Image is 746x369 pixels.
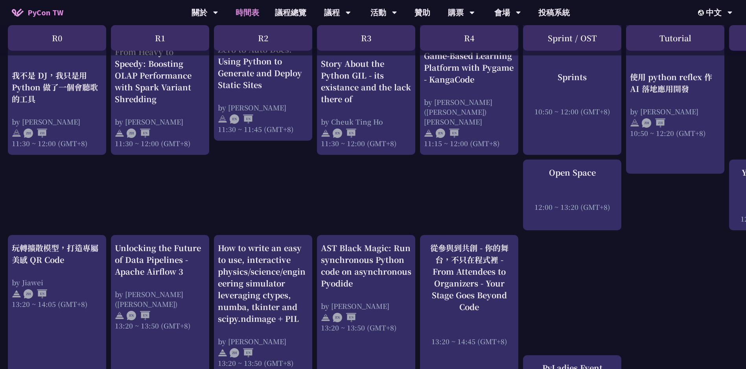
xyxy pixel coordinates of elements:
img: Home icon of PyCon TW 2025 [12,9,24,17]
img: svg+xml;base64,PHN2ZyB4bWxucz0iaHR0cDovL3d3dy53My5vcmcvMjAwMC9zdmciIHdpZHRoPSIyNCIgaGVpZ2h0PSIyNC... [12,129,21,138]
div: AST Black Magic: Run synchronous Python code on asynchronous Pyodide [321,242,411,289]
img: svg+xml;base64,PHN2ZyB4bWxucz0iaHR0cDovL3d3dy53My5vcmcvMjAwMC9zdmciIHdpZHRoPSIyNCIgaGVpZ2h0PSIyNC... [321,129,330,138]
img: svg+xml;base64,PHN2ZyB4bWxucz0iaHR0cDovL3d3dy53My5vcmcvMjAwMC9zdmciIHdpZHRoPSIyNCIgaGVpZ2h0PSIyNC... [218,348,227,358]
a: Zero to Auto Docs: Using Python to Generate and Deploy Static Sites by [PERSON_NAME] 11:30 ~ 11:4... [218,44,308,134]
a: 玩轉擴散模型，打造專屬美感 QR Code by Jiawei 13:20 ~ 14:05 (GMT+8) [12,242,102,309]
a: From Heavy to Speedy: Boosting OLAP Performance with Spark Variant Shredding by [PERSON_NAME] 11:... [115,44,205,146]
div: by [PERSON_NAME] [218,103,308,112]
img: ENEN.5a408d1.svg [436,129,459,138]
a: AST Black Magic: Run synchronous Python code on asynchronous Pyodide by [PERSON_NAME] 13:20 ~ 13:... [321,242,411,332]
a: How to write an easy to use, interactive physics/science/engineering simulator leveraging ctypes,... [218,242,308,368]
div: Unlocking the Future of Data Pipelines - Apache Airflow 3 [115,242,205,277]
div: Tutorial [626,25,724,51]
div: 從參與到共創 - 你的舞台，不只在程式裡 - From Attendees to Organizers - Your Stage Goes Beyond Code [424,242,514,313]
div: by [PERSON_NAME] ([PERSON_NAME]) [115,289,205,309]
div: 玩轉擴散模型，打造專屬美感 QR Code [12,242,102,266]
div: Story About the Python GIL - its existance and the lack there of [321,58,411,105]
div: R4 [420,25,518,51]
img: ENEN.5a408d1.svg [127,311,150,320]
a: 我不是 DJ，我只是用 Python 做了一個會聽歌的工具 by [PERSON_NAME] 11:30 ~ 12:00 (GMT+8) [12,44,102,122]
div: by [PERSON_NAME] ([PERSON_NAME]) [PERSON_NAME] [424,97,514,127]
a: Story About the Python GIL - its existance and the lack there of by Cheuk Ting Ho 11:30 ~ 12:00 (... [321,44,411,134]
div: R3 [317,25,415,51]
div: 11:30 ~ 11:45 (GMT+8) [218,124,308,134]
div: by [PERSON_NAME] [321,301,411,311]
div: Open Space [527,167,617,178]
div: Sprints [527,71,617,83]
img: ENEN.5a408d1.svg [333,313,356,322]
img: svg+xml;base64,PHN2ZyB4bWxucz0iaHR0cDovL3d3dy53My5vcmcvMjAwMC9zdmciIHdpZHRoPSIyNCIgaGVpZ2h0PSIyNC... [630,118,639,128]
span: PyCon TW [28,7,63,18]
div: Sprint / OST [523,25,621,51]
div: From Heavy to Speedy: Boosting OLAP Performance with Spark Variant Shredding [115,46,205,105]
img: ZHEN.371966e.svg [230,348,253,358]
a: Helping K-12 Students Write Their First Line of Python: Building a Game-Based Learning Platform w... [424,15,514,148]
div: 13:20 ~ 14:05 (GMT+8) [12,299,102,309]
div: R0 [8,25,106,51]
div: How to write an easy to use, interactive physics/science/engineering simulator leveraging ctypes,... [218,242,308,325]
div: 13:20 ~ 13:50 (GMT+8) [321,323,411,332]
div: 12:00 ~ 13:20 (GMT+8) [527,202,617,212]
img: svg+xml;base64,PHN2ZyB4bWxucz0iaHR0cDovL3d3dy53My5vcmcvMjAwMC9zdmciIHdpZHRoPSIyNCIgaGVpZ2h0PSIyNC... [115,311,124,320]
img: ENEN.5a408d1.svg [333,129,356,138]
img: ENEN.5a408d1.svg [230,114,253,124]
div: 11:30 ~ 12:00 (GMT+8) [12,138,102,148]
img: svg+xml;base64,PHN2ZyB4bWxucz0iaHR0cDovL3d3dy53My5vcmcvMjAwMC9zdmciIHdpZHRoPSIyNCIgaGVpZ2h0PSIyNC... [12,289,21,299]
div: R2 [214,25,312,51]
div: 13:20 ~ 13:50 (GMT+8) [218,358,308,368]
img: ZHZH.38617ef.svg [24,129,47,138]
div: by Jiawei [12,277,102,287]
div: 13:20 ~ 14:45 (GMT+8) [424,336,514,346]
img: ZHEN.371966e.svg [127,129,150,138]
a: PyCon TW [4,3,71,22]
div: by [PERSON_NAME] [630,106,720,116]
img: svg+xml;base64,PHN2ZyB4bWxucz0iaHR0cDovL3d3dy53My5vcmcvMjAwMC9zdmciIHdpZHRoPSIyNCIgaGVpZ2h0PSIyNC... [321,313,330,322]
img: ZHZH.38617ef.svg [642,118,665,128]
div: 11:30 ~ 12:00 (GMT+8) [115,138,205,148]
div: 我不是 DJ，我只是用 Python 做了一個會聽歌的工具 [12,70,102,105]
div: by [PERSON_NAME] [12,117,102,127]
div: Zero to Auto Docs: Using Python to Generate and Deploy Static Sites [218,44,308,91]
div: by Cheuk Ting Ho [321,117,411,127]
img: svg+xml;base64,PHN2ZyB4bWxucz0iaHR0cDovL3d3dy53My5vcmcvMjAwMC9zdmciIHdpZHRoPSIyNCIgaGVpZ2h0PSIyNC... [218,114,227,124]
div: 使用 python reflex 作 AI 落地應用開發 [630,71,720,94]
img: svg+xml;base64,PHN2ZyB4bWxucz0iaHR0cDovL3d3dy53My5vcmcvMjAwMC9zdmciIHdpZHRoPSIyNCIgaGVpZ2h0PSIyNC... [115,129,124,138]
img: ZHEN.371966e.svg [24,289,47,299]
img: Locale Icon [698,10,706,16]
div: 11:30 ~ 12:00 (GMT+8) [321,138,411,148]
a: Open Space 12:00 ~ 13:20 (GMT+8) [527,167,617,212]
div: R1 [111,25,209,51]
div: by [PERSON_NAME] [218,336,308,346]
div: 11:15 ~ 12:00 (GMT+8) [424,138,514,148]
img: svg+xml;base64,PHN2ZyB4bWxucz0iaHR0cDovL3d3dy53My5vcmcvMjAwMC9zdmciIHdpZHRoPSIyNCIgaGVpZ2h0PSIyNC... [424,129,433,138]
a: Unlocking the Future of Data Pipelines - Apache Airflow 3 by [PERSON_NAME] ([PERSON_NAME]) 13:20 ... [115,242,205,330]
div: by [PERSON_NAME] [115,117,205,127]
div: 13:20 ~ 13:50 (GMT+8) [115,321,205,330]
div: 10:50 ~ 12:20 (GMT+8) [630,128,720,138]
div: 10:50 ~ 12:00 (GMT+8) [527,106,617,116]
